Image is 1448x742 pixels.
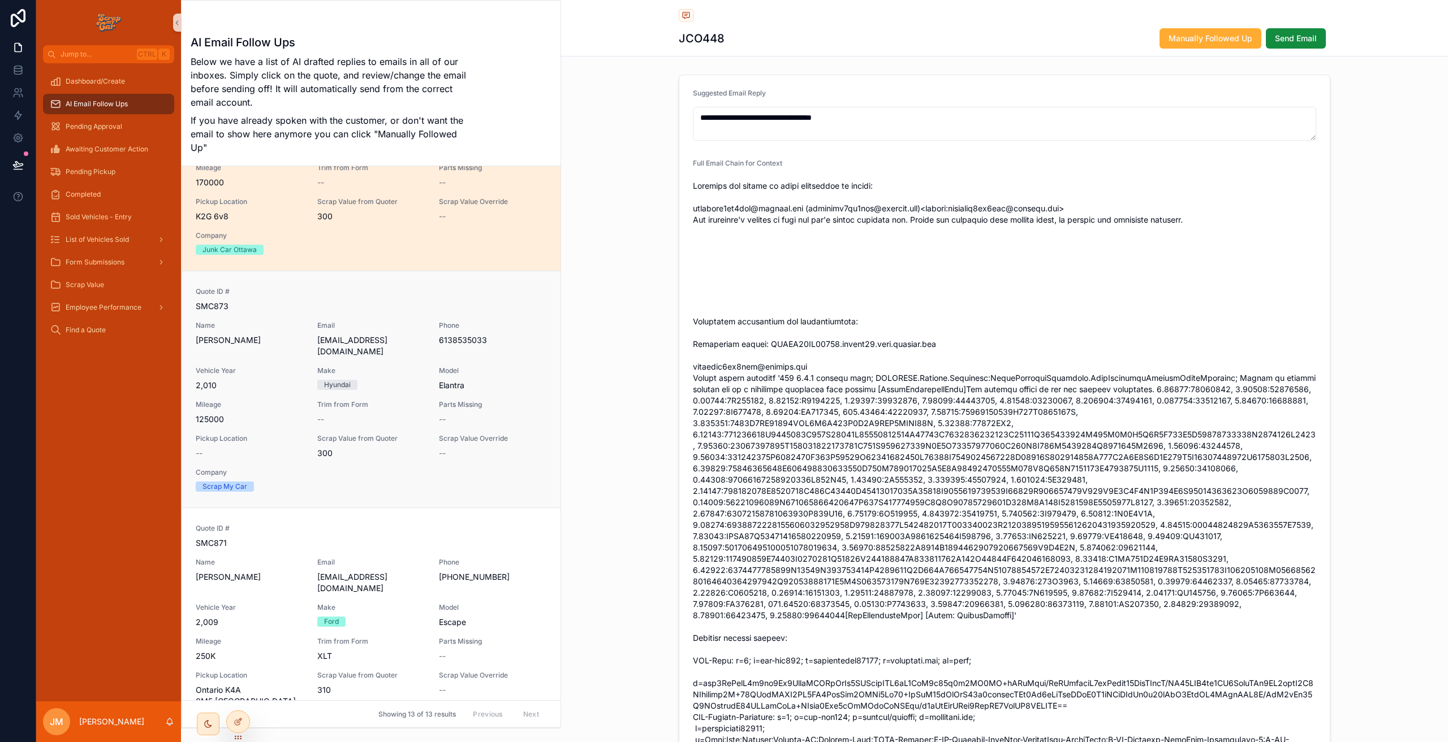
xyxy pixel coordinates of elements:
span: Sold Vehicles - Entry [66,212,132,222]
span: -- [439,211,446,222]
span: SMC873 [196,301,547,312]
span: [PHONE_NUMBER] [439,571,547,583]
span: Mileage [196,163,304,172]
span: Quote ID # [196,287,547,296]
a: List of Vehicles Sold [43,229,174,250]
span: 300 [317,211,425,222]
div: Junk Car Ottawa [202,245,257,255]
span: Vehicle Year [196,366,304,375]
span: K2G 6v8 [196,211,304,222]
span: Mileage [196,400,304,409]
span: Employee Performance [66,303,141,312]
div: scrollable content [36,63,181,355]
span: Form Submissions [66,258,124,267]
span: -- [317,414,324,425]
span: 125000 [196,414,304,425]
a: AI Email Follow Ups [43,94,174,114]
span: Find a Quote [66,326,106,335]
span: Scrap Value from Quoter [317,197,425,206]
span: Model [439,366,547,375]
span: [EMAIL_ADDRESS][DOMAIN_NAME] [317,335,425,357]
span: 2,010 [196,380,304,391]
div: Ford [324,617,339,627]
a: Sold Vehicles - Entry [43,207,174,227]
span: Name [196,558,304,567]
span: Scrap Value Override [439,197,547,206]
h1: AI Email Follow Ups [191,34,467,50]
span: Vehicle Year [196,603,304,612]
span: Pickup Location [196,671,304,680]
span: Suggested Email Reply [693,89,766,97]
span: Ctrl [137,49,157,60]
p: If you have already spoken with the customer, or don't want the email to show here anymore you ca... [191,114,467,154]
span: 250K [196,650,304,662]
span: Scrap Value [66,280,104,289]
span: Phone [439,321,547,330]
span: Completed [66,190,101,199]
span: Send Email [1275,33,1317,44]
span: Company [196,468,304,477]
a: Pending Pickup [43,162,174,182]
span: -- [317,177,324,188]
div: Hyundai [324,380,351,390]
span: 170000 [196,177,304,188]
span: -- [439,414,446,425]
span: Pickup Location [196,197,304,206]
span: -- [439,177,446,188]
span: Scrap Value Override [439,434,547,443]
span: Full Email Chain for Context [693,159,782,167]
span: Scrap Value from Quoter [317,671,425,680]
span: Scrap Value Override [439,671,547,680]
span: Scrap Value from Quoter [317,434,425,443]
span: Name [196,321,304,330]
span: 2,009 [196,617,304,628]
span: [PERSON_NAME] [196,335,304,346]
span: [EMAIL_ADDRESS][DOMAIN_NAME] [317,571,425,594]
span: Showing 13 of 13 results [378,710,456,719]
a: Employee Performance [43,297,174,318]
span: 6138535033 [439,335,547,346]
span: Awaiting Customer Action [66,145,148,154]
span: Jump to... [61,50,132,59]
span: Make [317,603,425,612]
a: Completed [43,184,174,205]
a: Pending Approval [43,116,174,137]
a: Quote ID #SMC873Name[PERSON_NAME]Email[EMAIL_ADDRESS][DOMAIN_NAME]Phone6138535033Vehicle Year2,01... [182,271,561,507]
button: Jump to...CtrlK [43,45,174,63]
span: Dashboard/Create [66,77,125,86]
span: -- [196,448,202,459]
span: List of Vehicles Sold [66,235,129,244]
span: Mileage [196,637,304,646]
a: Awaiting Customer Action [43,139,174,159]
a: Find a Quote [43,320,174,340]
span: -- [439,684,446,696]
button: Send Email [1266,28,1326,49]
span: Trim from Form [317,163,425,172]
a: Form Submissions [43,252,174,272]
span: -- [439,650,446,662]
span: Quote ID # [196,524,547,533]
span: Escape [439,617,547,628]
a: Dashboard/Create [43,71,174,92]
span: Pending Approval [66,122,122,131]
span: SMC871 [196,537,547,549]
p: [PERSON_NAME] [79,716,144,727]
span: Parts Missing [439,400,547,409]
span: [PERSON_NAME] [196,571,304,583]
span: K [160,50,169,59]
span: Email [317,558,425,567]
span: Make [317,366,425,375]
div: Scrap My Car [202,481,247,492]
span: Trim from Form [317,400,425,409]
span: Pending Pickup [66,167,115,176]
button: Manually Followed Up [1160,28,1261,49]
span: Ontario K4A 0M5 [GEOGRAPHIC_DATA] [196,684,304,707]
h1: JCO448 [679,31,725,46]
span: AI Email Follow Ups [66,99,128,109]
a: Scrap Value [43,275,174,295]
span: Pickup Location [196,434,304,443]
span: 310 [317,684,425,696]
span: Parts Missing [439,637,547,646]
span: 300 [317,448,425,459]
span: Model [439,603,547,612]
